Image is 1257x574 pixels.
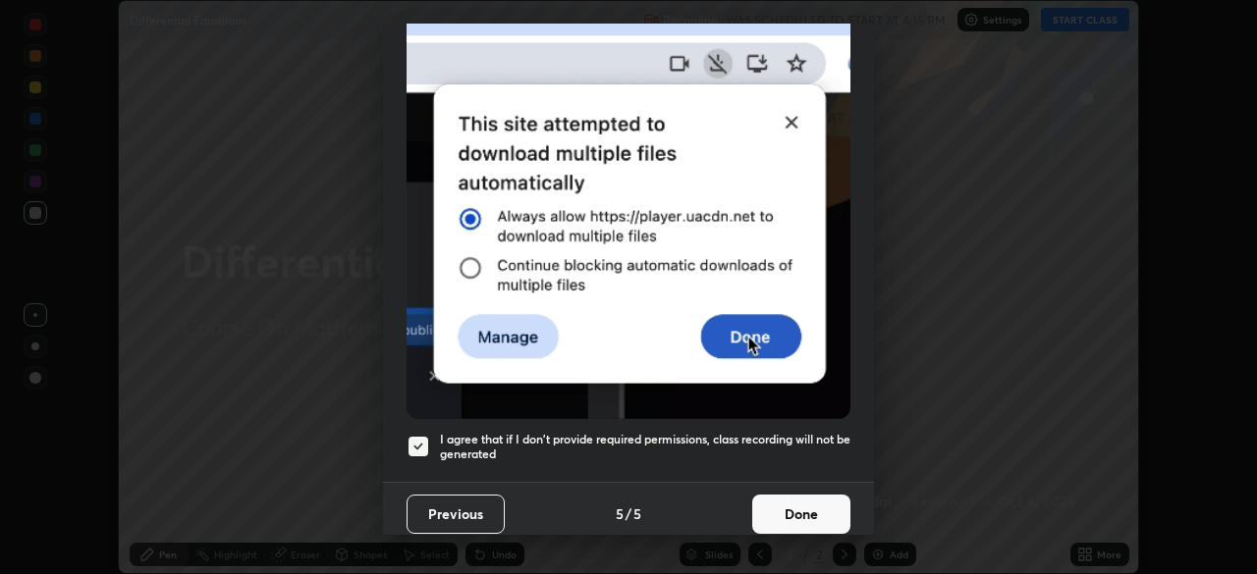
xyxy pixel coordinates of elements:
[407,495,505,534] button: Previous
[616,503,624,524] h4: 5
[626,503,631,524] h4: /
[440,432,850,462] h5: I agree that if I don't provide required permissions, class recording will not be generated
[752,495,850,534] button: Done
[633,503,641,524] h4: 5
